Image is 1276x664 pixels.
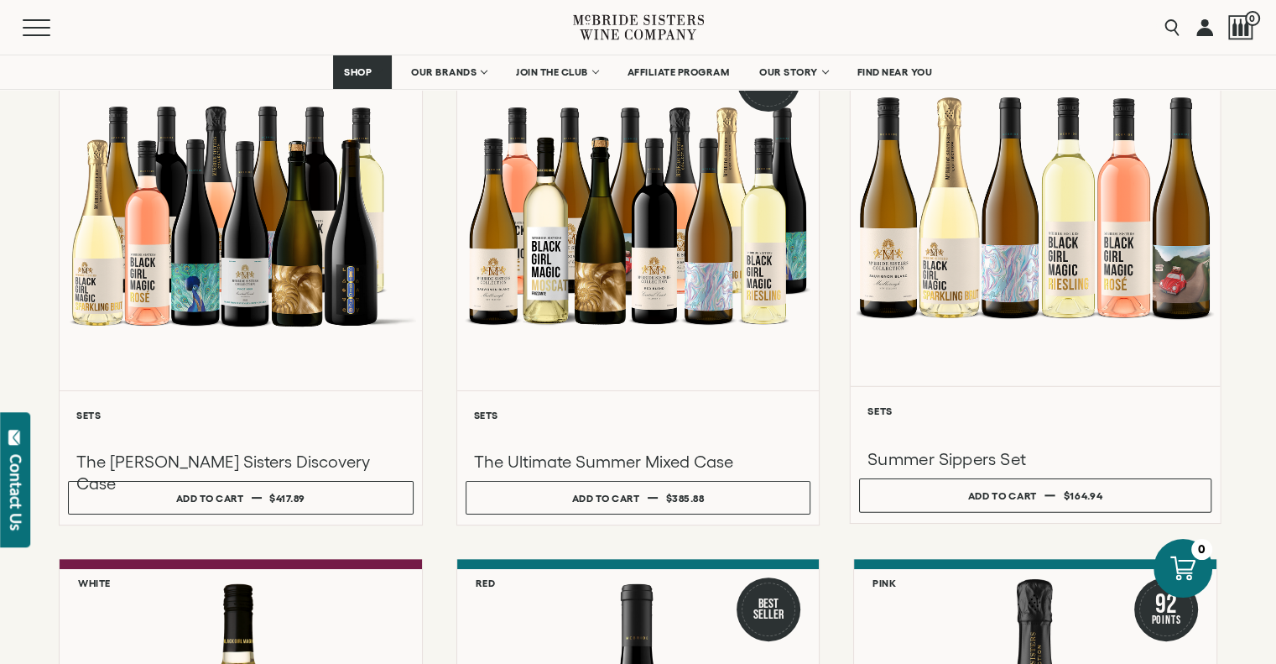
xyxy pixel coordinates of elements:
span: 0 [1245,11,1260,26]
div: Add to cart [572,486,640,510]
h6: Pink [872,578,896,588]
span: FIND NEAR YOU [857,66,933,78]
h6: Sets [867,405,1202,416]
span: $417.89 [269,493,305,504]
a: AFFILIATE PROGRAM [617,55,741,89]
h6: Sets [76,410,405,421]
h6: White [78,578,111,588]
a: FIND NEAR YOU [846,55,944,89]
button: Add to cart $164.94 [859,478,1211,513]
a: SHOP [333,55,392,89]
a: Best Seller The Ultimate Summer Mixed Case Sets The Ultimate Summer Mixed Case Add to cart $385.88 [456,29,820,525]
span: $385.88 [666,493,705,504]
a: McBride Sisters Full Set Sets The [PERSON_NAME] Sisters Discovery Case Add to cart $417.89 [59,29,423,525]
a: Summer Sippers Set Sets Summer Sippers Set Add to cart $164.94 [850,18,1221,524]
div: 0 [1191,539,1212,560]
button: Mobile Menu Trigger [23,19,83,36]
span: $164.94 [1064,490,1102,501]
a: JOIN THE CLUB [505,55,608,89]
span: OUR BRANDS [411,66,477,78]
h3: The Ultimate Summer Mixed Case [474,451,803,473]
h3: The [PERSON_NAME] Sisters Discovery Case [76,451,405,494]
a: OUR STORY [748,55,838,89]
span: AFFILIATE PROGRAM [628,66,730,78]
h6: Red [476,578,496,588]
a: OUR BRANDS [400,55,497,89]
div: Add to cart [968,484,1037,509]
button: Add to cart $385.88 [466,481,811,515]
span: SHOP [344,66,372,78]
h6: Sets [474,410,803,421]
span: OUR STORY [759,66,818,78]
h3: Summer Sippers Set [867,447,1202,470]
div: Add to cart [176,486,244,510]
span: JOIN THE CLUB [516,66,588,78]
div: Contact Us [8,454,24,531]
button: Add to cart $417.89 [68,481,414,515]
